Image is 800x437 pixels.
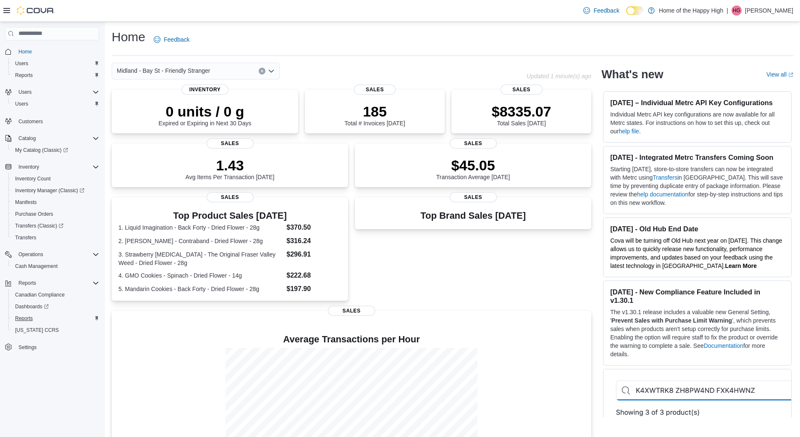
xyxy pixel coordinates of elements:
div: Expired or Expiring in Next 30 Days [159,103,252,127]
span: Inventory Manager (Classic) [12,185,99,196]
span: Inventory Count [12,174,99,184]
dd: $222.68 [286,270,341,281]
a: Dashboards [12,302,52,312]
button: Inventory Count [8,173,102,185]
a: Canadian Compliance [12,290,68,300]
dt: 3. Strawberry [MEDICAL_DATA] - The Original Fraser Valley Weed - Dried Flower - 28g [118,250,283,267]
div: Transaction Average [DATE] [436,157,510,180]
span: Users [12,99,99,109]
span: Cash Management [15,263,58,270]
button: Reports [2,277,102,289]
p: The v1.30.1 release includes a valuable new General Setting, ' ', which prevents sales when produ... [610,308,784,358]
a: help file [619,128,639,135]
span: Midland - Bay St - Friendly Stranger [117,66,210,76]
div: Hayley Gower [732,5,742,16]
button: Purchase Orders [8,208,102,220]
span: Manifests [12,197,99,207]
span: Reports [12,70,99,80]
button: Users [8,98,102,110]
span: Purchase Orders [15,211,53,217]
button: Reports [8,69,102,81]
span: Transfers [15,234,36,241]
a: Settings [15,342,40,352]
span: Reports [18,280,36,286]
span: Users [15,60,28,67]
span: Washington CCRS [12,325,99,335]
button: Manifests [8,196,102,208]
p: Home of the Happy High [659,5,723,16]
p: | [727,5,728,16]
button: Catalog [15,133,39,143]
span: Inventory Count [15,175,51,182]
a: Users [12,58,31,69]
a: Reports [12,313,36,323]
button: Inventory [2,161,102,173]
span: Feedback [593,6,619,15]
span: Cash Management [12,261,99,271]
h1: Home [112,29,145,45]
a: help documentation [637,191,688,198]
span: Dashboards [12,302,99,312]
a: Feedback [150,31,193,48]
span: Sales [450,138,497,148]
a: Inventory Manager (Classic) [12,185,88,196]
span: Reports [12,313,99,323]
button: Customers [2,115,102,127]
dd: $296.91 [286,249,341,260]
button: Catalog [2,132,102,144]
span: Inventory [18,164,39,170]
span: Reports [15,278,99,288]
strong: Prevent Sales with Purchase Limit Warning [611,317,732,324]
h3: [DATE] - Integrated Metrc Transfers Coming Soon [610,153,784,162]
span: Customers [18,118,43,125]
button: Transfers [8,232,102,244]
span: Inventory Manager (Classic) [15,187,84,194]
span: Reports [15,72,33,79]
h3: [DATE] - Old Hub End Date [610,225,784,233]
span: Dark Mode [626,15,627,16]
button: Home [2,45,102,58]
span: Users [18,89,31,95]
p: 185 [344,103,405,120]
h3: [DATE] - New Compliance Feature Included in v1.30.1 [610,288,784,305]
img: Cova [17,6,55,15]
input: Dark Mode [626,6,644,15]
a: Dashboards [8,301,102,313]
span: Manifests [15,199,37,206]
button: Canadian Compliance [8,289,102,301]
a: Transfers (Classic) [8,220,102,232]
p: 0 units / 0 g [159,103,252,120]
span: Inventory [181,85,228,95]
dt: 4. GMO Cookies - Spinach - Dried Flower - 14g [118,271,283,280]
a: Transfers [653,174,677,181]
p: Individual Metrc API key configurations are now available for all Metrc states. For instructions ... [610,110,784,135]
h4: Average Transactions per Hour [118,334,585,344]
dt: 1. Liquid Imagination - Back Forty - Dried Flower - 28g [118,223,283,232]
div: Avg Items Per Transaction [DATE] [186,157,275,180]
h3: Top Product Sales [DATE] [118,211,341,221]
span: Catalog [15,133,99,143]
span: Transfers (Classic) [15,222,63,229]
button: Settings [2,341,102,353]
span: Cova will be turning off Old Hub next year on [DATE]. This change allows us to quickly release ne... [610,237,782,269]
p: Starting [DATE], store-to-store transfers can now be integrated with Metrc using in [GEOGRAPHIC_D... [610,165,784,207]
a: Learn More [725,262,757,269]
button: Reports [15,278,39,288]
button: Clear input [259,68,265,74]
a: Transfers (Classic) [12,221,67,231]
div: Total # Invoices [DATE] [344,103,405,127]
span: Home [18,48,32,55]
span: Feedback [164,35,189,44]
p: Updated 1 minute(s) ago [527,73,591,79]
dd: $197.90 [286,284,341,294]
span: Reports [15,315,33,322]
button: Users [15,87,35,97]
span: Catalog [18,135,36,142]
span: Dashboards [15,303,49,310]
nav: Complex example [5,42,99,375]
span: Purchase Orders [12,209,99,219]
a: Feedback [580,2,622,19]
span: Sales [207,192,254,202]
a: Cash Management [12,261,61,271]
p: $8335.07 [492,103,551,120]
